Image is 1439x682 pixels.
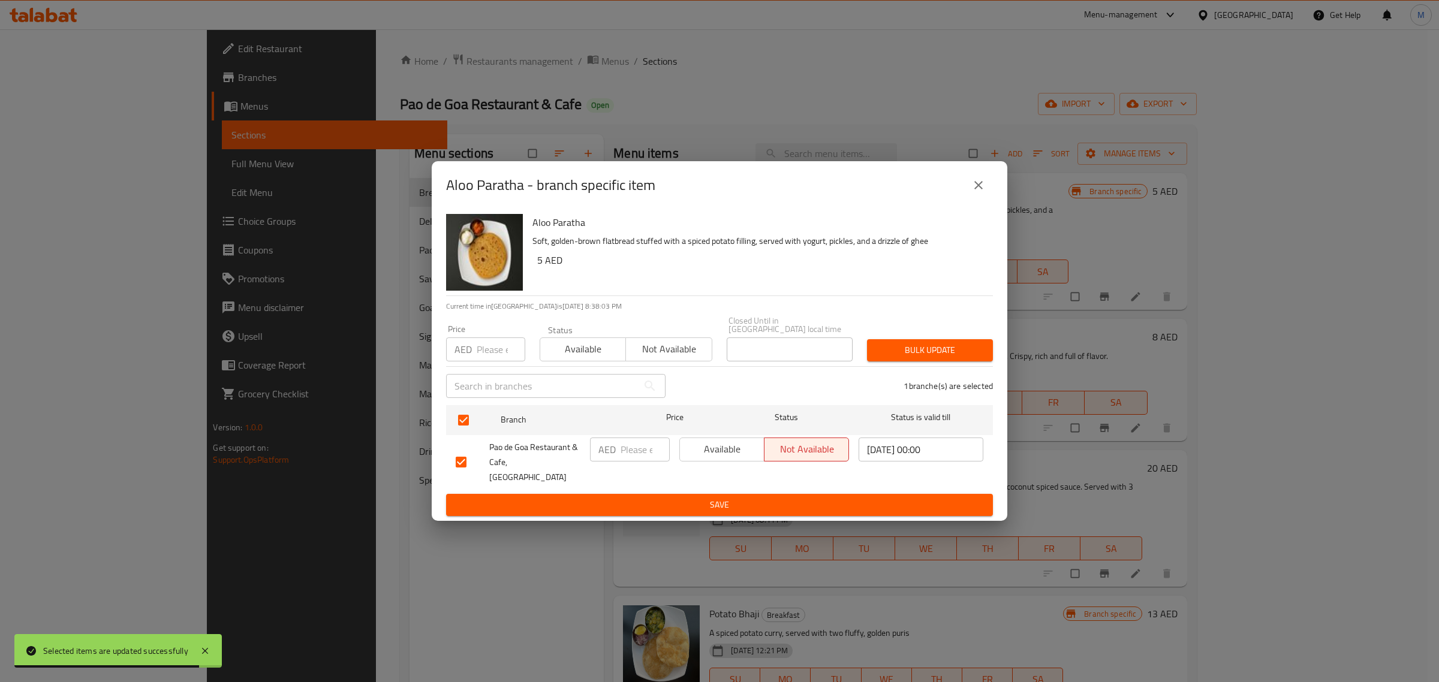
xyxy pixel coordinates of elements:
[501,412,625,427] span: Branch
[446,176,655,195] h2: Aloo Paratha - branch specific item
[540,337,626,361] button: Available
[621,437,670,461] input: Please enter price
[477,337,525,361] input: Please enter price
[679,437,764,461] button: Available
[764,437,849,461] button: Not available
[631,340,707,358] span: Not available
[964,171,993,200] button: close
[724,410,849,425] span: Status
[489,440,580,485] span: Pao de Goa Restaurant & Cafe, [GEOGRAPHIC_DATA]
[859,410,983,425] span: Status is valid till
[877,343,983,358] span: Bulk update
[904,380,993,392] p: 1 branche(s) are selected
[625,337,712,361] button: Not available
[446,301,993,312] p: Current time in [GEOGRAPHIC_DATA] is [DATE] 8:38:03 PM
[532,234,983,249] p: Soft, golden-brown flatbread stuffed with a spiced potato filling, served with yogurt, pickles, a...
[532,214,983,231] h6: Aloo Paratha
[598,442,616,457] p: AED
[867,339,993,361] button: Bulk update
[537,252,983,268] h6: 5 AED
[446,374,638,398] input: Search in branches
[685,440,760,458] span: Available
[456,497,983,512] span: Save
[545,340,621,358] span: Available
[43,644,188,657] div: Selected items are updated successfully
[446,494,993,516] button: Save
[446,214,523,291] img: Aloo Paratha
[454,342,472,357] p: AED
[769,440,844,458] span: Not available
[635,410,715,425] span: Price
